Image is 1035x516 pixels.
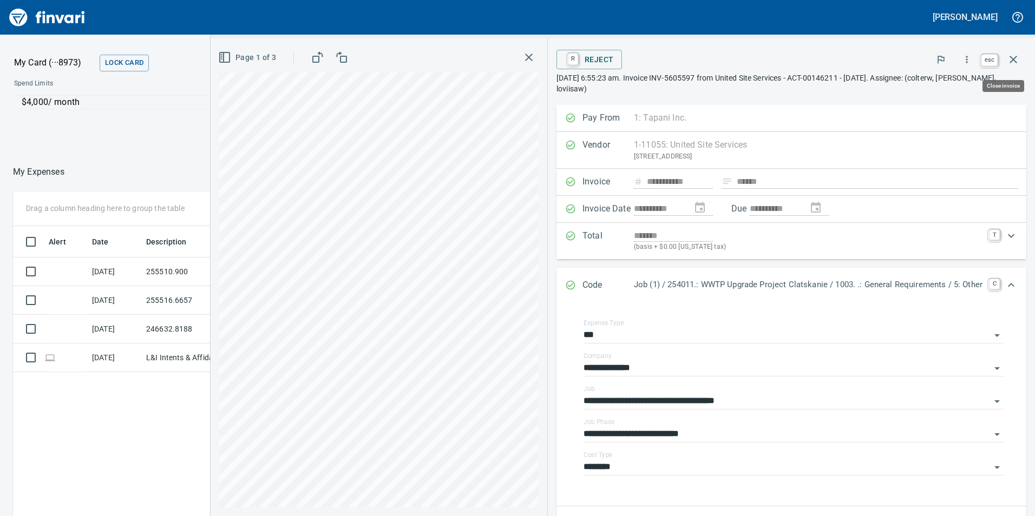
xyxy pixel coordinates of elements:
[929,48,953,71] button: Flag
[142,286,239,315] td: 255516.6657
[146,235,187,248] span: Description
[14,78,209,89] span: Spend Limits
[584,353,612,359] label: Company
[5,109,368,120] p: Online allowed
[990,427,1005,442] button: Open
[634,242,982,253] p: (basis + $0.00 [US_STATE] tax)
[92,235,123,248] span: Date
[556,50,622,69] button: RReject
[584,320,624,326] label: Expense Type
[142,315,239,343] td: 246632.8188
[49,235,80,248] span: Alert
[88,257,142,286] td: [DATE]
[92,235,109,248] span: Date
[146,235,201,248] span: Description
[933,11,998,23] h5: [PERSON_NAME]
[989,229,1000,240] a: T
[556,268,1026,303] div: Expand
[990,394,1005,409] button: Open
[955,48,979,71] button: More
[88,315,142,343] td: [DATE]
[142,257,239,286] td: 255510.900
[44,354,56,361] span: Online transaction
[584,419,614,425] label: Job Phase
[13,166,64,178] p: My Expenses
[989,279,1000,289] a: C
[990,361,1005,376] button: Open
[568,53,578,65] a: R
[142,343,239,372] td: L&I Intents & Affidavi Tumwater [GEOGRAPHIC_DATA]
[981,54,998,66] a: esc
[990,328,1005,343] button: Open
[105,57,143,69] span: Lock Card
[26,203,185,214] p: Drag a column heading here to group the table
[582,279,634,293] p: Code
[565,50,613,69] span: Reject
[88,286,142,315] td: [DATE]
[930,9,1000,25] button: [PERSON_NAME]
[13,166,64,178] nav: breadcrumb
[14,56,95,69] p: My Card (···8973)
[100,55,149,71] button: Lock Card
[216,48,280,68] button: Page 1 of 3
[990,460,1005,475] button: Open
[634,279,982,291] p: Job (1) / 254011.: WWTP Upgrade Project Clatskanie / 1003. .: General Requirements / 5: Other
[556,72,1026,94] p: [DATE] 6:55:23 am. Invoice INV-5605597 from United Site Services - ACT-00146211 - [DATE]. Assigne...
[556,223,1026,259] div: Expand
[584,452,613,458] label: Cost Type
[220,51,276,64] span: Page 1 of 3
[584,386,595,392] label: Job
[582,229,634,253] p: Total
[49,235,66,248] span: Alert
[6,4,88,30] img: Finvari
[22,96,361,109] p: $4,000 / month
[88,343,142,372] td: [DATE]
